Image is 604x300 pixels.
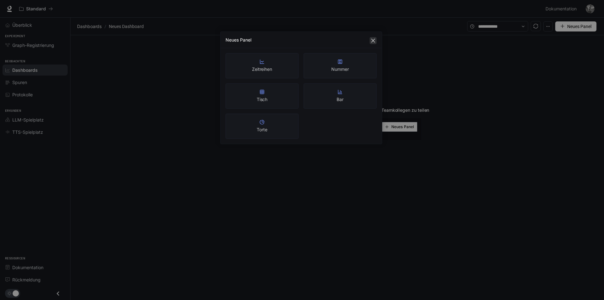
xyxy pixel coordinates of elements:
font: Bar [337,97,344,102]
font: Nummer [331,66,349,72]
button: Schließen [370,37,377,44]
font: Zeitreihen [252,66,272,72]
font: Neues Panel [226,37,251,42]
font: Tisch [257,97,268,102]
span: schließen [371,38,376,43]
font: Torte [257,127,267,132]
